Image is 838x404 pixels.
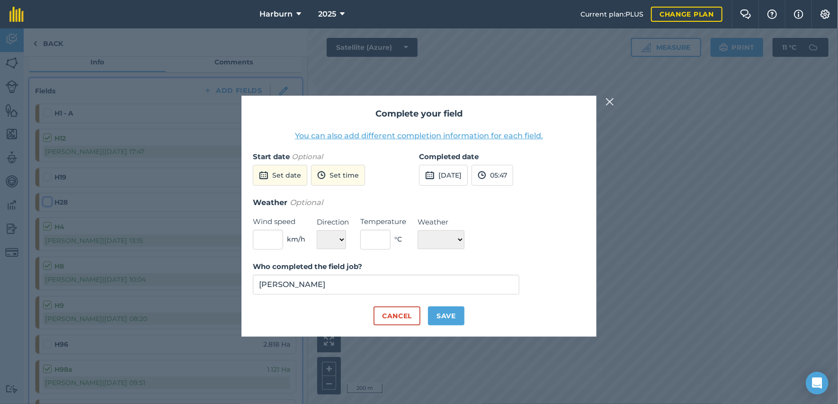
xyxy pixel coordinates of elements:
button: 05:47 [472,165,513,186]
img: svg+xml;base64,PD94bWwgdmVyc2lvbj0iMS4wIiBlbmNvZGluZz0idXRmLTgiPz4KPCEtLSBHZW5lcmF0b3I6IEFkb2JlIE... [317,170,326,181]
img: svg+xml;base64,PD94bWwgdmVyc2lvbj0iMS4wIiBlbmNvZGluZz0idXRmLTgiPz4KPCEtLSBHZW5lcmF0b3I6IEFkb2JlIE... [425,170,435,181]
div: Open Intercom Messenger [806,372,829,395]
button: Set time [311,165,365,186]
label: Temperature [360,216,406,227]
span: ° C [394,234,402,244]
button: You can also add different completion information for each field. [295,130,543,142]
button: Save [428,306,464,325]
img: svg+xml;base64,PHN2ZyB4bWxucz0iaHR0cDovL3d3dy53My5vcmcvMjAwMC9zdmciIHdpZHRoPSIxNyIgaGVpZ2h0PSIxNy... [794,9,803,20]
img: fieldmargin Logo [9,7,24,22]
span: Harburn [259,9,293,20]
img: svg+xml;base64,PD94bWwgdmVyc2lvbj0iMS4wIiBlbmNvZGluZz0idXRmLTgiPz4KPCEtLSBHZW5lcmF0b3I6IEFkb2JlIE... [478,170,486,181]
span: Current plan : PLUS [580,9,643,19]
button: Set date [253,165,307,186]
strong: Completed date [419,152,479,161]
a: Change plan [651,7,722,22]
em: Optional [292,152,323,161]
label: Direction [317,216,349,228]
strong: Start date [253,152,290,161]
span: 2025 [318,9,336,20]
strong: Who completed the field job? [253,262,362,271]
img: A question mark icon [767,9,778,19]
button: Cancel [374,306,420,325]
em: Optional [290,198,323,207]
img: svg+xml;base64,PD94bWwgdmVyc2lvbj0iMS4wIiBlbmNvZGluZz0idXRmLTgiPz4KPCEtLSBHZW5lcmF0b3I6IEFkb2JlIE... [259,170,268,181]
img: A cog icon [820,9,831,19]
button: [DATE] [419,165,468,186]
img: Two speech bubbles overlapping with the left bubble in the forefront [740,9,751,19]
label: Wind speed [253,216,305,227]
label: Weather [418,216,464,228]
h3: Weather [253,197,585,209]
span: km/h [287,234,305,244]
img: svg+xml;base64,PHN2ZyB4bWxucz0iaHR0cDovL3d3dy53My5vcmcvMjAwMC9zdmciIHdpZHRoPSIyMiIgaGVpZ2h0PSIzMC... [606,96,614,108]
h2: Complete your field [253,107,585,121]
